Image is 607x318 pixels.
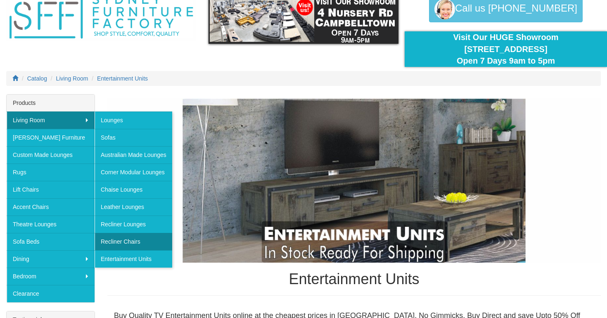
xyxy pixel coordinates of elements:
a: Leather Lounges [95,198,172,216]
a: Custom Made Lounges [7,146,95,164]
div: Visit Our HUGE Showroom [STREET_ADDRESS] Open 7 Days 9am to 5pm [411,31,601,67]
h1: Entertainment Units [107,271,601,287]
a: [PERSON_NAME] Furniture [7,129,95,146]
a: Australian Made Lounges [95,146,172,164]
a: Bedroom [7,268,95,285]
a: Chaise Lounges [95,181,172,198]
a: Corner Modular Lounges [95,164,172,181]
a: Theatre Lounges [7,216,95,233]
a: Living Room [7,112,95,129]
a: Living Room [56,75,88,82]
a: Catalog [27,75,47,82]
a: Accent Chairs [7,198,95,216]
a: Entertainment Units [95,250,172,268]
img: Entertainment Units [107,98,601,263]
div: Products [7,95,95,112]
a: Dining [7,250,95,268]
a: Sofa Beds [7,233,95,250]
a: Recliner Chairs [95,233,172,250]
a: Lounges [95,112,172,129]
a: Clearance [7,285,95,302]
a: Lift Chairs [7,181,95,198]
a: Rugs [7,164,95,181]
a: Entertainment Units [97,75,148,82]
a: Sofas [95,129,172,146]
a: Recliner Lounges [95,216,172,233]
